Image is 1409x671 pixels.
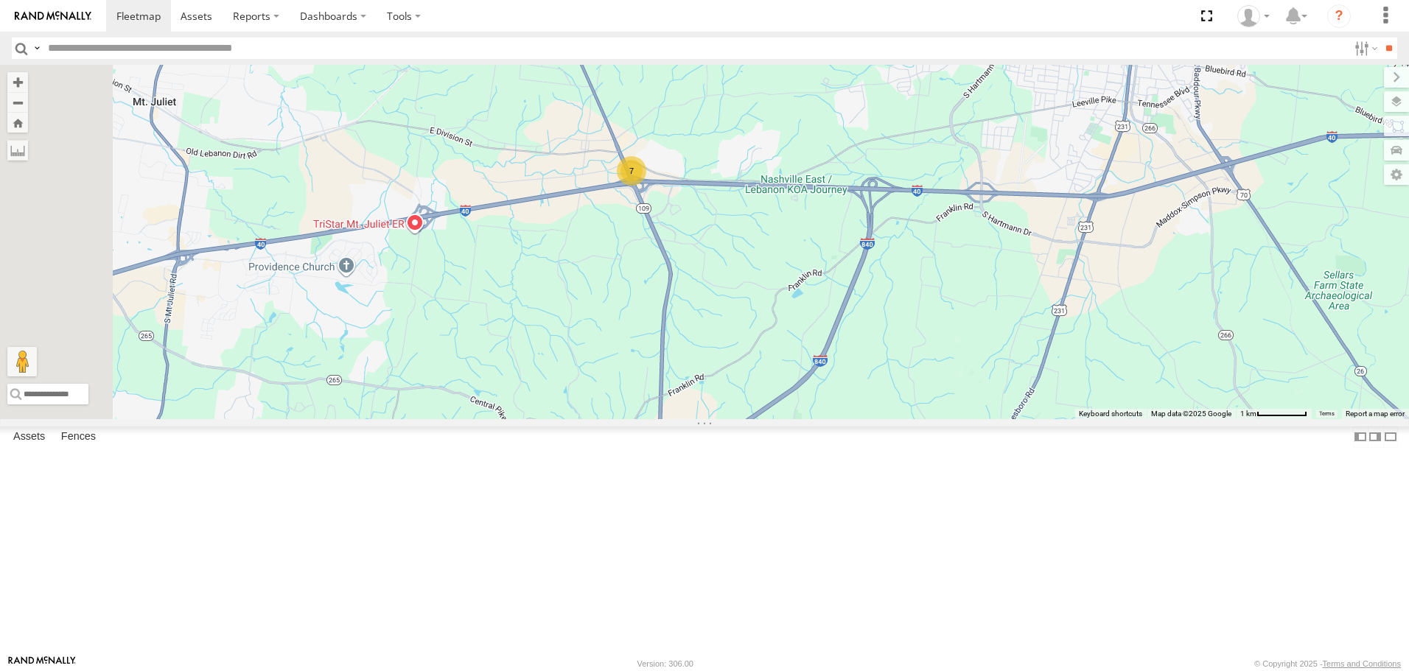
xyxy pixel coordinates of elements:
[6,427,52,448] label: Assets
[54,427,103,448] label: Fences
[31,38,43,59] label: Search Query
[1346,410,1405,418] a: Report a map error
[1368,426,1382,448] label: Dock Summary Table to the Right
[1236,409,1312,419] button: Map Scale: 1 km per 65 pixels
[637,659,693,668] div: Version: 306.00
[7,347,37,376] button: Drag Pegman onto the map to open Street View
[7,140,28,161] label: Measure
[8,656,76,671] a: Visit our Website
[1232,5,1275,27] div: Nele .
[7,92,28,113] button: Zoom out
[1323,659,1401,668] a: Terms and Conditions
[1349,38,1380,59] label: Search Filter Options
[1079,409,1142,419] button: Keyboard shortcuts
[7,113,28,133] button: Zoom Home
[1151,410,1231,418] span: Map data ©2025 Google
[1254,659,1401,668] div: © Copyright 2025 -
[1240,410,1256,418] span: 1 km
[7,72,28,92] button: Zoom in
[1353,426,1368,448] label: Dock Summary Table to the Left
[15,11,91,21] img: rand-logo.svg
[1319,410,1335,416] a: Terms (opens in new tab)
[1327,4,1351,28] i: ?
[617,156,646,186] div: 7
[1383,426,1398,448] label: Hide Summary Table
[1384,164,1409,185] label: Map Settings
